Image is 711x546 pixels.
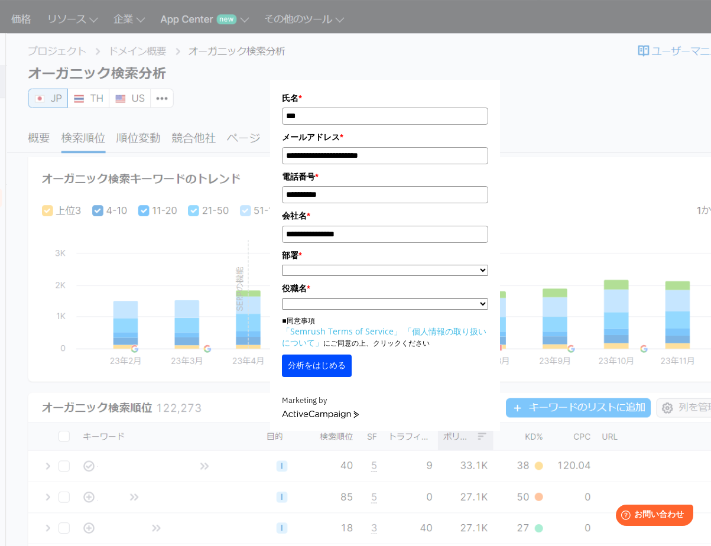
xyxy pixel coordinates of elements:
[282,282,488,295] label: 役職名
[282,395,488,407] div: Marketing by
[282,355,352,377] button: 分析をはじめる
[606,500,698,533] iframe: Help widget launcher
[282,326,486,348] a: 「個人情報の取り扱いについて」
[282,326,402,337] a: 「Semrush Terms of Service」
[282,249,488,262] label: 部署
[282,131,488,144] label: メールアドレス
[282,170,488,183] label: 電話番号
[282,92,488,105] label: 氏名
[282,209,488,222] label: 会社名
[282,316,488,349] p: ■同意事項 にご同意の上、クリックください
